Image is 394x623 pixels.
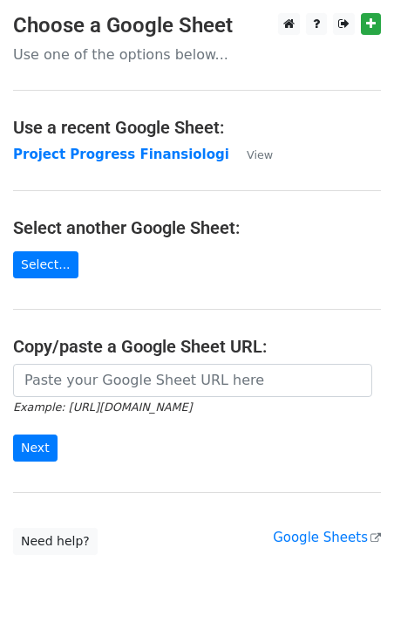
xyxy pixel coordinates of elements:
[13,528,98,555] a: Need help?
[13,364,372,397] input: Paste your Google Sheet URL here
[247,148,273,161] small: View
[13,336,381,357] h4: Copy/paste a Google Sheet URL:
[273,530,381,545] a: Google Sheets
[13,117,381,138] h4: Use a recent Google Sheet:
[13,147,229,162] a: Project Progress Finansiologi
[13,435,58,462] input: Next
[229,147,273,162] a: View
[13,13,381,38] h3: Choose a Google Sheet
[13,217,381,238] h4: Select another Google Sheet:
[13,45,381,64] p: Use one of the options below...
[13,400,192,414] small: Example: [URL][DOMAIN_NAME]
[13,251,78,278] a: Select...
